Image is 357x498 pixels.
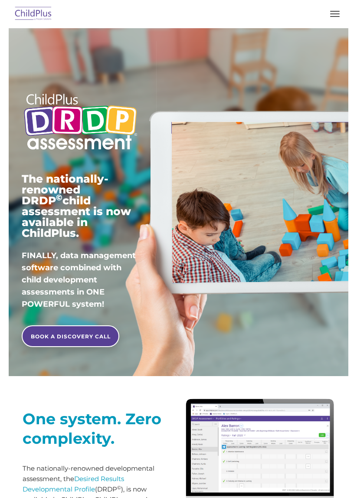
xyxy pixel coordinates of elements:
sup: © [56,193,62,203]
img: ChildPlus by Procare Solutions [13,4,54,24]
span: The nationally-renowned DRDP child assessment is now available in ChildPlus. [22,172,131,239]
img: Copyright - DRDP Logo Light [22,87,139,158]
span: FINALLY, data management software combined with child development assessments in ONE POWERFUL sys... [22,251,136,309]
strong: One system. Zero complexity. [23,410,161,448]
sup: © [117,485,121,491]
a: BOOK A DISCOVERY CALL [22,325,119,347]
